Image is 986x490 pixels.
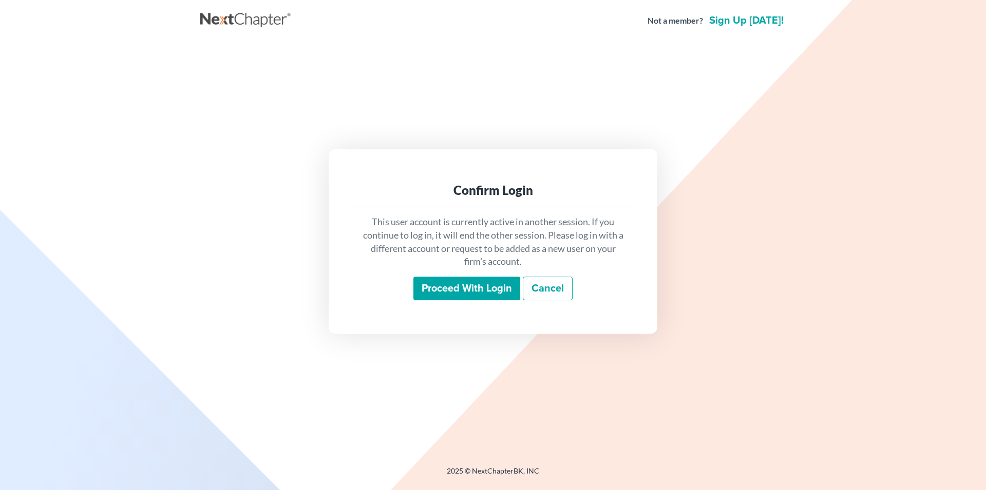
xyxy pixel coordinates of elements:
input: Proceed with login [413,277,520,300]
div: Confirm Login [362,182,624,198]
p: This user account is currently active in another session. If you continue to log in, it will end ... [362,215,624,268]
strong: Not a member? [648,15,703,27]
div: 2025 © NextChapterBK, INC [200,466,786,484]
a: Sign up [DATE]! [707,15,786,26]
a: Cancel [523,277,573,300]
